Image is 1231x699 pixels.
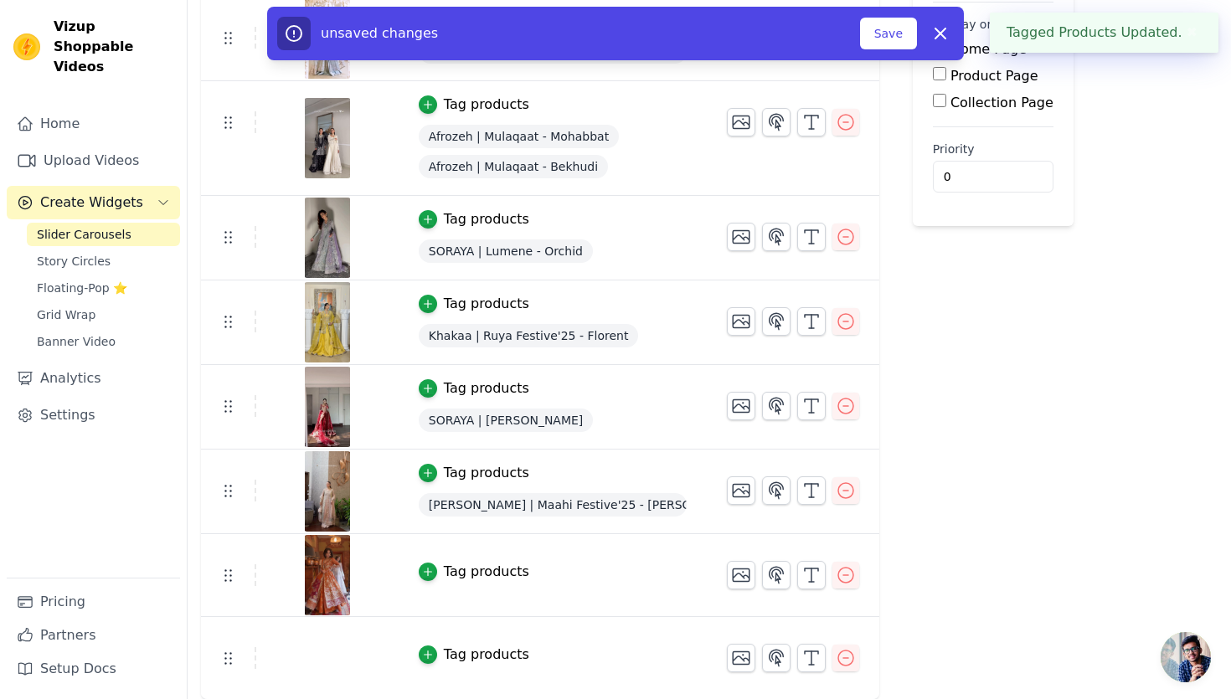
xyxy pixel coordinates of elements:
[27,330,180,353] a: Banner Video
[419,463,529,483] button: Tag products
[727,223,755,251] button: Change Thumbnail
[444,463,529,483] div: Tag products
[419,378,529,398] button: Tag products
[419,409,594,432] span: SORAYA | [PERSON_NAME]
[727,644,755,672] button: Change Thumbnail
[727,561,755,589] button: Change Thumbnail
[1161,632,1211,682] div: Open chat
[950,68,1038,84] label: Product Page
[304,367,351,447] img: reel-preview-2b2641-3.myshopify.com-3721534629581980785_2319925428.jpeg
[7,398,180,432] a: Settings
[419,209,529,229] button: Tag products
[419,493,687,517] span: [PERSON_NAME] | Maahi Festive'25 - [PERSON_NAME]
[27,276,180,300] a: Floating-Pop ⭐
[419,155,608,178] span: Afrozeh | Mulaqaat - Bekhudi
[304,282,351,362] img: reel-preview-2b2641-3.myshopify.com-3720853005252954957_2319925428.jpeg
[304,198,351,278] img: reel-preview-2b2641-3.myshopify.com-3710667857857379980_2319925428.jpeg
[37,280,127,296] span: Floating-Pop ⭐
[860,18,917,49] button: Save
[419,95,529,115] button: Tag products
[37,333,116,350] span: Banner Video
[7,144,180,177] a: Upload Videos
[444,209,529,229] div: Tag products
[7,362,180,395] a: Analytics
[933,141,1053,157] label: Priority
[304,98,351,178] img: reel-preview-2b2641-3.myshopify.com-3709349777902466604_2319925428.jpeg
[419,645,529,665] button: Tag products
[27,249,180,273] a: Story Circles
[444,95,529,115] div: Tag products
[419,324,639,347] span: Khakaa | Ruya Festive'25 - Florent
[27,303,180,326] a: Grid Wrap
[419,562,529,582] button: Tag products
[419,294,529,314] button: Tag products
[304,451,351,532] img: reel-preview-2b2641-3.myshopify.com-3720172290500763015_2319925428.jpeg
[419,239,593,263] span: SORAYA | Lumene - Orchid
[727,476,755,505] button: Change Thumbnail
[7,107,180,141] a: Home
[7,619,180,652] a: Partners
[7,585,180,619] a: Pricing
[727,392,755,420] button: Change Thumbnail
[304,618,351,698] img: reel-preview-2b2641-3.myshopify.com-3723041603473678911_2319925428.jpeg
[950,95,1053,111] label: Collection Page
[727,307,755,336] button: Change Thumbnail
[444,645,529,665] div: Tag products
[444,294,529,314] div: Tag products
[27,223,180,246] a: Slider Carousels
[40,193,143,213] span: Create Widgets
[444,378,529,398] div: Tag products
[37,226,131,243] span: Slider Carousels
[727,108,755,136] button: Change Thumbnail
[321,25,438,41] span: unsaved changes
[7,186,180,219] button: Create Widgets
[304,535,351,615] img: reel-preview-2b2641-3.myshopify.com-3722332932980670046_2319925428.jpeg
[419,125,619,148] span: Afrozeh | Mulaqaat - Mohabbat
[37,253,111,270] span: Story Circles
[7,652,180,686] a: Setup Docs
[37,306,95,323] span: Grid Wrap
[444,562,529,582] div: Tag products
